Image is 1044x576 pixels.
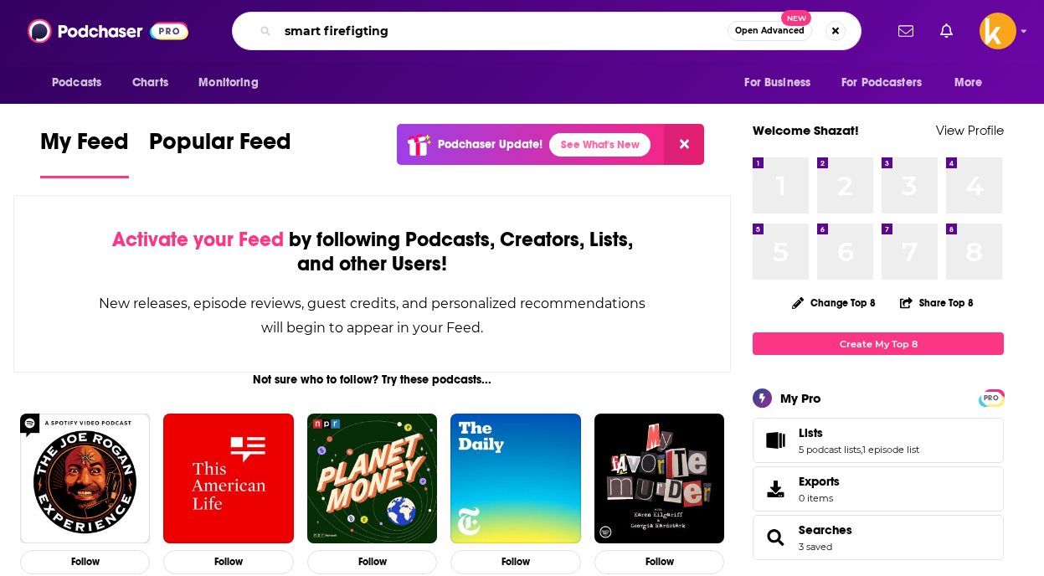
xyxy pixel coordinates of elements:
[438,137,543,152] p: Podchaser Update!
[307,414,437,543] img: Planet Money
[781,10,811,26] span: New
[980,13,1016,49] img: User Profile
[782,292,886,313] button: Change Top 8
[28,15,188,47] img: Podchaser - Follow, Share and Rate Podcasts
[40,127,129,178] a: My Feed
[981,392,1001,404] span: PRO
[198,71,258,95] span: Monitoring
[799,425,823,440] span: Lists
[799,541,832,553] a: 3 saved
[753,332,1004,355] a: Create My Top 8
[594,550,724,574] button: Follow
[40,67,123,99] button: open menu
[799,474,840,489] span: Exports
[954,71,983,95] span: More
[861,444,862,455] span: ,
[980,13,1016,49] span: Logged in as sshawan
[899,286,975,319] button: Share Top 8
[40,127,129,166] span: My Feed
[13,373,731,387] div: Not sure who to follow? Try these podcasts...
[753,515,1004,560] span: Searches
[936,122,1004,138] a: View Profile
[892,17,920,45] a: Show notifications dropdown
[753,418,1004,463] span: Lists
[862,444,919,455] a: 1 episode list
[759,526,792,549] a: Searches
[831,67,946,99] button: open menu
[753,122,859,138] a: Welcome Shazat!
[733,67,831,99] button: open menu
[278,18,728,44] input: Search podcasts, credits, & more...
[149,127,291,178] a: Popular Feed
[943,67,1004,99] button: open menu
[799,425,919,440] a: Lists
[780,390,821,406] div: My Pro
[121,67,178,99] a: Charts
[744,71,810,95] span: For Business
[20,414,150,543] img: The Joe Rogan Experience
[549,133,651,157] a: See What's New
[759,429,792,452] a: Lists
[149,127,291,166] span: Popular Feed
[759,477,792,501] span: Exports
[98,291,646,340] div: New releases, episode reviews, guest credits, and personalized recommendations will begin to appe...
[799,444,861,455] a: 5 podcast lists
[841,71,922,95] span: For Podcasters
[450,414,580,543] img: The Daily
[163,550,293,574] button: Follow
[232,12,861,50] div: Search podcasts, credits, & more...
[799,522,852,537] a: Searches
[98,228,646,276] div: by following Podcasts, Creators, Lists, and other Users!
[163,414,293,543] img: This American Life
[933,17,959,45] a: Show notifications dropdown
[112,227,284,252] span: Activate your Feed
[594,414,724,543] img: My Favorite Murder with Karen Kilgariff and Georgia Hardstark
[20,550,150,574] button: Follow
[52,71,101,95] span: Podcasts
[981,391,1001,404] a: PRO
[728,21,812,41] button: Open AdvancedNew
[132,71,168,95] span: Charts
[799,492,840,504] span: 0 items
[735,27,805,35] span: Open Advanced
[980,13,1016,49] button: Show profile menu
[753,466,1004,512] a: Exports
[307,550,437,574] button: Follow
[187,67,280,99] button: open menu
[450,550,580,574] button: Follow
